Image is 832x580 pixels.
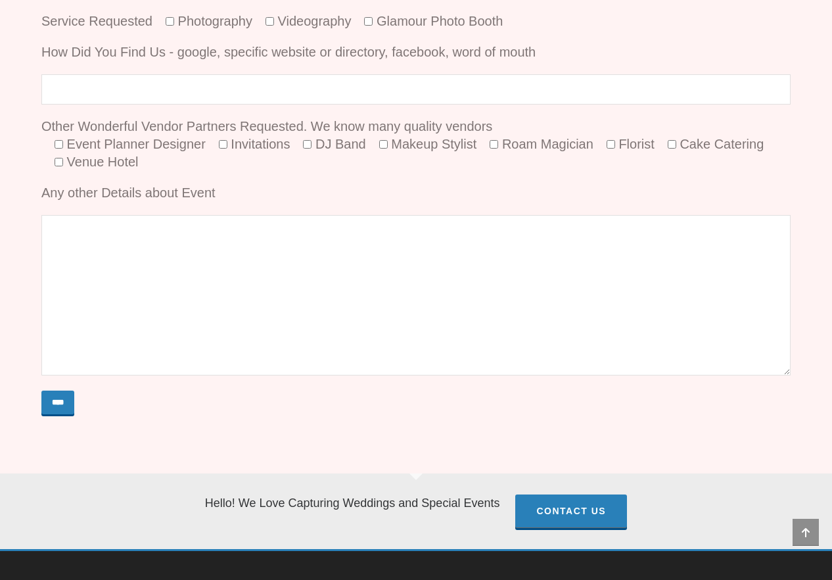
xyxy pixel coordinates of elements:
[63,137,206,151] span: Event Planner Designer
[205,496,500,510] font: Hello! We Love Capturing Weddings and Special Events
[174,14,252,28] span: Photography
[676,137,764,151] span: Cake Catering
[41,43,791,61] p: How Did You Find Us - google, specific website or directory, facebook, word of mouth
[41,12,791,30] p: Service Requested
[388,137,477,151] span: Makeup Stylist
[515,495,627,528] a: Contact Us
[312,137,365,151] span: DJ Band
[227,137,290,151] span: Invitations
[63,155,139,169] span: Venue Hotel
[41,184,791,202] p: Any other Details about Event
[373,14,503,28] span: Glamour Photo Booth
[274,14,352,28] span: Videography
[41,118,791,171] p: Other Wonderful Vendor Partners Requested. We know many quality vendors
[615,137,655,151] span: Florist
[498,137,593,151] span: Roam Magician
